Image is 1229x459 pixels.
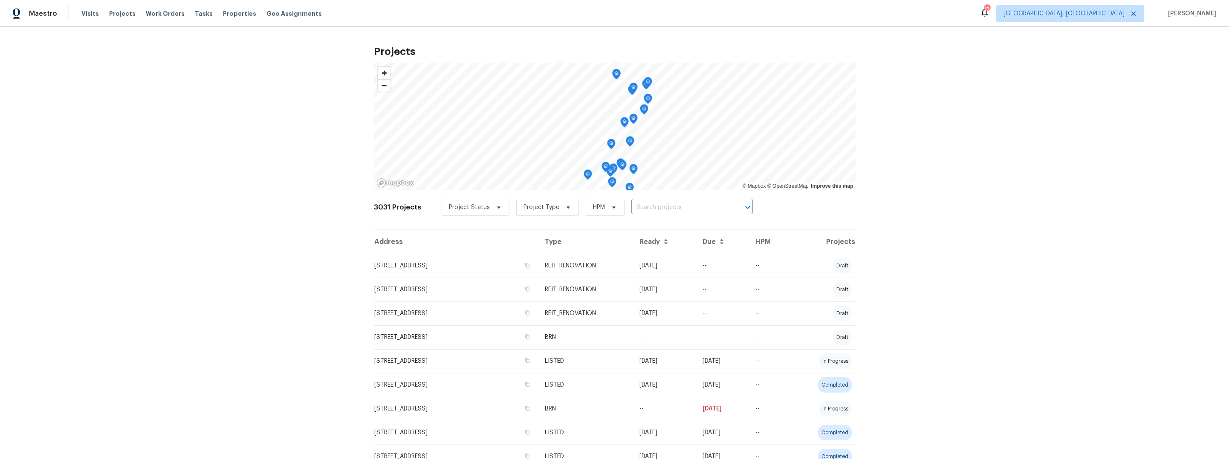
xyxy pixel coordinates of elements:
[644,77,652,90] div: Map marker
[833,306,852,321] div: draft
[749,301,791,325] td: --
[374,301,538,325] td: [STREET_ADDRESS]
[625,183,634,196] div: Map marker
[618,160,627,173] div: Map marker
[742,201,754,213] button: Open
[587,190,596,203] div: Map marker
[633,230,696,254] th: Ready
[749,230,791,254] th: HPM
[538,325,632,349] td: BRN
[606,166,615,180] div: Map marker
[81,9,99,18] span: Visits
[538,278,632,301] td: REIT_RENOVATION
[743,183,766,189] a: Mapbox
[791,230,856,254] th: Projects
[767,183,809,189] a: OpenStreetMap
[523,285,531,293] button: Copy Address
[640,104,648,118] div: Map marker
[593,203,605,212] span: HPM
[109,9,136,18] span: Projects
[631,201,729,214] input: Search projects
[749,349,791,373] td: --
[633,349,696,373] td: [DATE]
[616,190,625,203] div: Map marker
[29,9,57,18] span: Maestro
[749,373,791,397] td: --
[538,254,632,278] td: REIT_RENOVATION
[538,397,632,421] td: BRN
[538,373,632,397] td: LISTED
[538,421,632,445] td: LISTED
[523,333,531,341] button: Copy Address
[819,353,852,369] div: in progress
[523,203,559,212] span: Project Type
[833,258,852,273] div: draft
[629,114,638,127] div: Map marker
[523,428,531,436] button: Copy Address
[833,330,852,345] div: draft
[376,178,414,188] a: Mapbox homepage
[633,421,696,445] td: [DATE]
[538,230,632,254] th: Type
[633,397,696,421] td: --
[749,278,791,301] td: --
[538,301,632,325] td: REIT_RENOVATION
[749,397,791,421] td: --
[616,158,625,172] div: Map marker
[374,325,538,349] td: [STREET_ADDRESS]
[378,80,390,92] span: Zoom out
[612,69,621,82] div: Map marker
[626,136,634,149] div: Map marker
[696,397,749,421] td: [DATE]
[523,381,531,388] button: Copy Address
[1165,9,1216,18] span: [PERSON_NAME]
[629,83,638,96] div: Map marker
[601,162,610,175] div: Map marker
[696,421,749,445] td: [DATE]
[374,47,856,56] h2: Projects
[642,79,651,92] div: Map marker
[374,397,538,421] td: [STREET_ADDRESS]
[819,401,852,416] div: in progress
[374,230,538,254] th: Address
[749,325,791,349] td: --
[696,278,749,301] td: --
[633,278,696,301] td: [DATE]
[538,349,632,373] td: LISTED
[696,373,749,397] td: [DATE]
[374,63,856,190] canvas: Map
[608,177,616,190] div: Map marker
[523,309,531,317] button: Copy Address
[629,164,638,177] div: Map marker
[523,357,531,364] button: Copy Address
[374,349,538,373] td: [STREET_ADDRESS]
[1003,9,1125,18] span: [GEOGRAPHIC_DATA], [GEOGRAPHIC_DATA]
[374,254,538,278] td: [STREET_ADDRESS]
[523,261,531,269] button: Copy Address
[378,67,390,79] button: Zoom in
[644,94,652,107] div: Map marker
[696,325,749,349] td: --
[374,421,538,445] td: [STREET_ADDRESS]
[449,203,490,212] span: Project Status
[696,230,749,254] th: Due
[696,301,749,325] td: --
[696,349,749,373] td: [DATE]
[146,9,185,18] span: Work Orders
[374,278,538,301] td: [STREET_ADDRESS]
[633,373,696,397] td: [DATE]
[984,5,990,14] div: 12
[584,169,592,183] div: Map marker
[749,421,791,445] td: --
[195,11,213,17] span: Tasks
[223,9,256,18] span: Properties
[609,164,618,177] div: Map marker
[633,325,696,349] td: --
[818,377,852,393] div: completed
[696,254,749,278] td: --
[633,301,696,325] td: [DATE]
[266,9,322,18] span: Geo Assignments
[818,425,852,440] div: completed
[523,404,531,412] button: Copy Address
